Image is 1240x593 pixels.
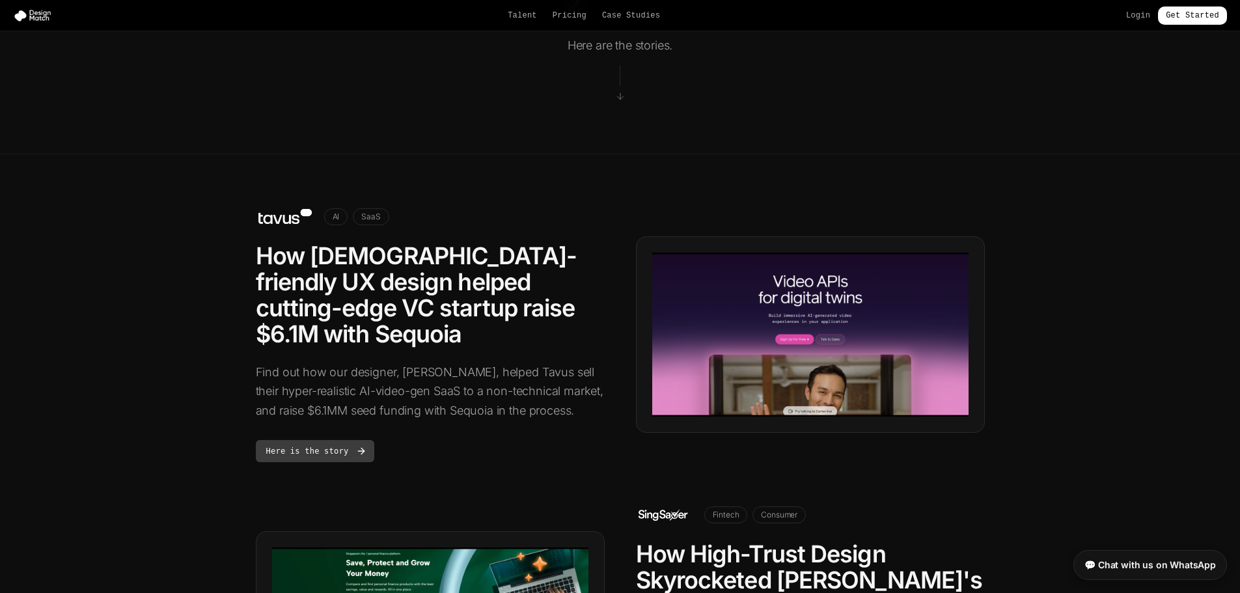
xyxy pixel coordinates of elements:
[256,363,605,420] p: Find out how our designer, [PERSON_NAME], helped Tavus sell their hyper-realistic AI-video-gen Sa...
[13,9,57,22] img: Design Match
[1126,10,1150,21] a: Login
[256,206,314,227] img: Tavus
[353,208,389,225] span: SaaS
[652,253,969,417] img: Tavus Case Study
[256,243,605,347] h2: How [DEMOGRAPHIC_DATA]-friendly UX design helped cutting-edge VC startup raise $6.1M with Sequoia
[602,10,660,21] a: Case Studies
[704,506,748,523] span: Fintech
[256,444,375,457] a: Here is the story
[324,208,348,225] span: AI
[1073,550,1227,580] a: 💬 Chat with us on WhatsApp
[636,504,694,525] img: Singsaver
[508,10,537,21] a: Talent
[568,36,673,55] p: Here are the stories.
[256,440,375,462] a: Here is the story
[1158,7,1227,25] a: Get Started
[553,10,586,21] a: Pricing
[752,506,806,523] span: Consumer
